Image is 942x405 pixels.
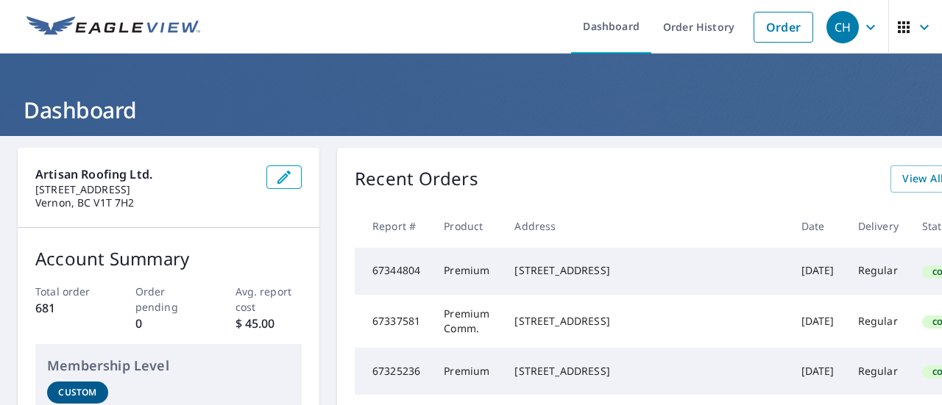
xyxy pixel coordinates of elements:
p: Order pending [135,284,202,315]
td: 67325236 [355,348,432,395]
td: [DATE] [790,248,846,295]
p: Avg. report cost [235,284,302,315]
td: Premium Comm. [432,295,503,348]
div: [STREET_ADDRESS] [514,364,777,379]
img: EV Logo [26,16,200,38]
h1: Dashboard [18,95,924,125]
p: $ 45.00 [235,315,302,332]
th: Date [790,204,846,248]
p: Recent Orders [355,165,478,193]
div: CH [826,11,859,43]
a: Order [754,12,813,43]
td: Regular [846,295,910,348]
th: Product [432,204,503,248]
th: Report # [355,204,432,248]
td: 67337581 [355,295,432,348]
div: [STREET_ADDRESS] [514,314,777,329]
p: Vernon, BC V1T 7H2 [35,196,255,209]
td: [DATE] [790,348,846,395]
div: [STREET_ADDRESS] [514,263,777,278]
td: 67344804 [355,248,432,295]
p: 0 [135,315,202,332]
p: Custom [58,386,96,399]
td: Premium [432,348,503,395]
p: [STREET_ADDRESS] [35,183,255,196]
td: Premium [432,248,503,295]
p: Membership Level [47,356,290,376]
td: Regular [846,248,910,295]
th: Address [503,204,789,248]
td: Regular [846,348,910,395]
p: 681 [35,299,102,317]
th: Delivery [846,204,910,248]
p: Account Summary [35,245,302,272]
p: Total order [35,284,102,299]
td: [DATE] [790,295,846,348]
p: Artisan Roofing Ltd. [35,165,255,183]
